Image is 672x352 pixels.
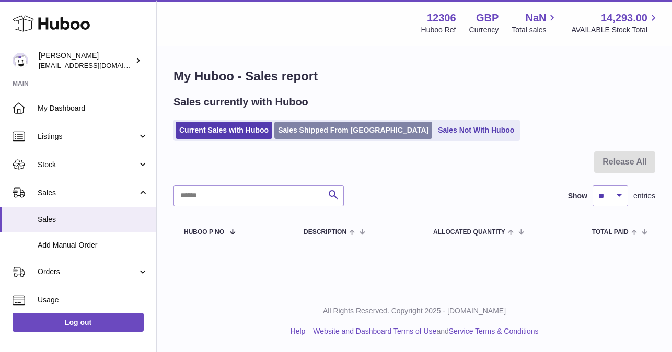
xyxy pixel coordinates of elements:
[173,68,655,85] h1: My Huboo - Sales report
[274,122,432,139] a: Sales Shipped From [GEOGRAPHIC_DATA]
[38,188,137,198] span: Sales
[571,25,659,35] span: AVAILABLE Stock Total
[38,132,137,142] span: Listings
[165,306,664,316] p: All Rights Reserved. Copyright 2025 - [DOMAIN_NAME]
[173,95,308,109] h2: Sales currently with Huboo
[434,122,518,139] a: Sales Not With Huboo
[13,53,28,68] img: hello@otect.co
[592,229,629,236] span: Total paid
[525,11,546,25] span: NaN
[304,229,346,236] span: Description
[633,191,655,201] span: entries
[512,11,558,35] a: NaN Total sales
[571,11,659,35] a: 14,293.00 AVAILABLE Stock Total
[313,327,436,335] a: Website and Dashboard Terms of Use
[469,25,499,35] div: Currency
[176,122,272,139] a: Current Sales with Huboo
[38,103,148,113] span: My Dashboard
[38,267,137,277] span: Orders
[184,229,224,236] span: Huboo P no
[476,11,499,25] strong: GBP
[433,229,505,236] span: ALLOCATED Quantity
[291,327,306,335] a: Help
[38,295,148,305] span: Usage
[601,11,647,25] span: 14,293.00
[39,51,133,71] div: [PERSON_NAME]
[449,327,539,335] a: Service Terms & Conditions
[568,191,587,201] label: Show
[512,25,558,35] span: Total sales
[421,25,456,35] div: Huboo Ref
[38,215,148,225] span: Sales
[39,61,154,69] span: [EMAIL_ADDRESS][DOMAIN_NAME]
[427,11,456,25] strong: 12306
[38,160,137,170] span: Stock
[13,313,144,332] a: Log out
[38,240,148,250] span: Add Manual Order
[309,326,538,336] li: and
